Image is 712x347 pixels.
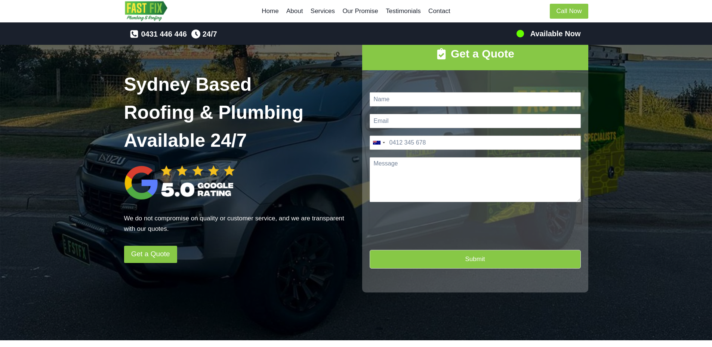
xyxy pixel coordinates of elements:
[124,213,350,233] p: We do not compromise on quality or customer service, and we are transparent with our quotes.
[130,28,187,40] a: 0431 446 446
[516,29,525,38] img: 100-percents.png
[124,71,350,155] h1: Sydney Based Roofing & Plumbing Available 24/7
[203,28,217,40] span: 24/7
[131,248,170,260] span: Get a Quote
[370,136,581,150] input: Phone
[370,114,581,128] input: Email
[451,47,514,60] strong: Get a Quote
[425,2,454,20] a: Contact
[370,92,581,106] input: Name
[307,2,339,20] a: Services
[124,246,177,263] a: Get a Quote
[370,250,581,268] button: Submit
[550,4,588,19] a: Call Now
[382,2,425,20] a: Testimonials
[370,136,387,149] button: Selected country
[141,28,187,40] span: 0431 446 446
[258,2,283,20] a: Home
[530,28,581,39] h5: Available Now
[370,210,483,266] iframe: reCAPTCHA
[283,2,307,20] a: About
[339,2,382,20] a: Our Promise
[258,2,454,20] nav: Primary Navigation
